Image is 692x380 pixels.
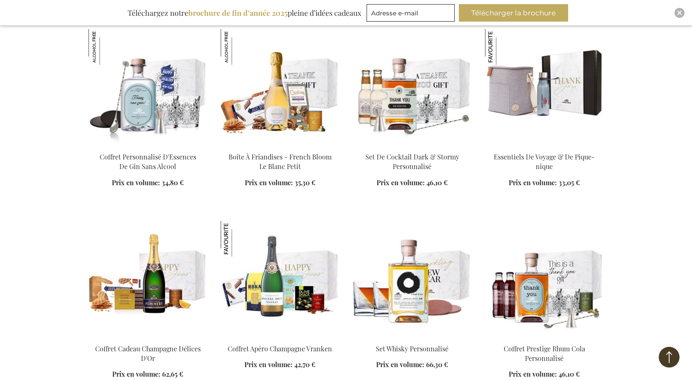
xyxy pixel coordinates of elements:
[485,221,604,337] img: Personalised Rum Cola Prestige Set
[229,152,332,171] a: Boîte À Friandises - French Bloom Le Blanc Petit
[245,178,315,188] a: Prix en volume: 35,30 €
[376,344,448,353] a: Set Whisky Personnalisé
[244,360,315,370] a: Prix en volume: 42,70 €
[559,178,580,187] span: 33,05 €
[124,4,365,22] div: Téléchargez notre pleine d’idées cadeaux
[376,360,424,369] span: Prix en volume:
[459,4,568,22] button: Télécharger la brochure
[112,178,160,187] span: Prix en volume:
[295,178,315,187] span: 35,30 €
[228,344,332,353] a: Coffret Apéro Champagne Vranken
[221,221,256,257] img: Coffret Apéro Champagne Vranken
[95,344,201,363] a: Coffret Cadeau Champagne Délices D'Or
[162,178,184,187] span: 34,80 €
[353,142,472,150] a: Personalised Dark & Stormy Cocktail Set
[221,334,340,342] a: Vranken Champagne Apéro Party Box Coffret Apéro Champagne Vranken
[112,370,183,379] a: Prix en volume: 62,65 €
[245,178,293,187] span: Prix en volume:
[89,142,207,150] a: Personalised Non-Alcholic Gin Essenstials Set Coffret Personnalisé D'Essences De Gin Sans Alcool
[221,29,340,145] img: Sweet Treats Box - French Bloom Le Blanc Small
[367,4,457,24] form: marketing offers and promotions
[509,178,580,188] a: Prix en volume: 33,05 €
[353,221,472,337] img: Personalised Whisky Set
[509,370,557,378] span: Prix en volume:
[89,334,207,342] a: Coffret Cadeau Champagne Délices D'Or
[426,360,448,369] span: 66,30 €
[89,29,207,145] img: Personalised Non-Alcholic Gin Essenstials Set
[677,10,682,15] img: Close
[162,370,183,378] span: 62,65 €
[221,29,256,65] img: Boîte À Friandises - French Bloom Le Blanc Petit
[504,344,585,363] a: Coffret Prestige Rhum Cola Personnalisé
[675,8,685,18] div: Close
[485,334,604,342] a: Personalised Rum Cola Prestige Set
[509,178,557,187] span: Prix en volume:
[494,152,595,171] a: Essentiels De Voyage & De Pique-nique
[426,178,448,187] span: 46,10 €
[485,29,604,145] img: Travel & Picknick Essentials
[377,178,425,187] span: Prix en volume:
[89,29,124,65] img: Coffret Personnalisé D'Essences De Gin Sans Alcool
[559,370,580,378] span: 46,10 €
[485,29,521,65] img: Essentiels De Voyage & De Pique-nique
[365,152,459,171] a: Set De Cocktail Dark & Stormy Personnalisé
[221,221,340,337] img: Vranken Champagne Apéro Party Box
[294,360,315,369] span: 42,70 €
[485,142,604,150] a: Travel & Picknick Essentials Essentiels De Voyage & De Pique-nique
[353,334,472,342] a: Personalised Whisky Set
[353,29,472,145] img: Personalised Dark & Stormy Cocktail Set
[221,142,340,150] a: Sweet Treats Box - French Bloom Le Blanc Small Boîte À Friandises - French Bloom Le Blanc Petit
[188,8,288,18] b: brochure de fin d’année 2025
[100,152,196,171] a: Coffret Personnalisé D'Essences De Gin Sans Alcool
[376,360,448,370] a: Prix en volume: 66,30 €
[244,360,293,369] span: Prix en volume:
[509,370,580,379] a: Prix en volume: 46,10 €
[112,370,160,378] span: Prix en volume:
[112,178,184,188] a: Prix en volume: 34,80 €
[89,221,207,337] img: Coffret Cadeau Champagne Délices D'Or
[377,178,448,188] a: Prix en volume: 46,10 €
[367,4,455,22] input: Adresse e-mail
